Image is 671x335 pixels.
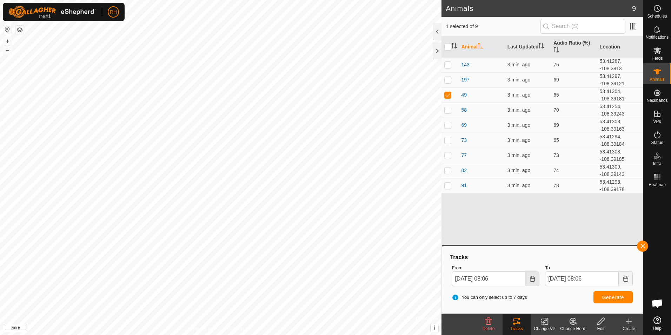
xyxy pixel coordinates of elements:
[553,152,559,158] span: 73
[597,163,643,178] td: 53.41309, -108.39143
[545,264,633,271] label: To
[3,46,12,54] button: –
[615,326,643,332] div: Create
[650,77,665,81] span: Animals
[651,56,663,60] span: Herds
[553,77,559,83] span: 69
[505,37,551,58] th: Last Updated
[587,326,615,332] div: Edit
[461,76,469,84] span: 197
[553,122,559,128] span: 69
[507,107,530,113] span: Sep 23, 2025, 8:02 AM
[653,162,661,166] span: Infra
[461,121,467,129] span: 69
[597,133,643,148] td: 53.41294, -108.39184
[646,98,667,103] span: Neckbands
[228,326,248,332] a: Contact Us
[452,264,539,271] label: From
[597,148,643,163] td: 53.41303, -108.39185
[540,19,625,34] input: Search (S)
[458,37,504,58] th: Animal
[602,295,624,300] span: Generate
[597,57,643,72] td: 53.41287, -108.3913
[597,103,643,118] td: 53.41254, -108.39243
[647,14,667,18] span: Schedules
[461,182,467,189] span: 91
[8,6,96,18] img: Gallagher Logo
[461,152,467,159] span: 77
[646,35,669,39] span: Notifications
[538,44,544,50] p-sorticon: Activate to sort
[434,325,435,331] span: i
[507,167,530,173] span: Sep 23, 2025, 8:02 AM
[452,294,527,301] span: You can only select up to 7 days
[553,48,559,53] p-sorticon: Activate to sort
[461,61,469,68] span: 143
[593,291,633,303] button: Generate
[649,183,666,187] span: Heatmap
[553,183,559,188] span: 78
[597,37,643,58] th: Location
[619,271,633,286] button: Choose Date
[553,92,559,98] span: 65
[461,167,467,174] span: 82
[446,4,632,13] h2: Animals
[559,326,587,332] div: Change Herd
[531,326,559,332] div: Change VP
[483,326,495,331] span: Delete
[110,8,117,16] span: RH
[15,26,24,34] button: Map Layers
[553,137,559,143] span: 65
[651,140,663,145] span: Status
[451,44,457,50] p-sorticon: Activate to sort
[507,122,530,128] span: Sep 23, 2025, 8:02 AM
[643,314,671,333] a: Help
[431,324,438,332] button: i
[461,91,467,99] span: 49
[193,326,219,332] a: Privacy Policy
[461,137,467,144] span: 73
[478,44,483,50] p-sorticon: Activate to sort
[597,72,643,87] td: 53.41297, -108.39121
[647,293,668,314] div: Open chat
[507,137,530,143] span: Sep 23, 2025, 8:02 AM
[461,106,467,114] span: 58
[597,87,643,103] td: 53.41304, -108.39181
[632,3,636,14] span: 9
[653,119,661,124] span: VPs
[449,253,636,262] div: Tracks
[507,183,530,188] span: Sep 23, 2025, 8:02 AM
[507,92,530,98] span: Sep 23, 2025, 8:02 AM
[446,23,540,30] span: 1 selected of 9
[551,37,597,58] th: Audio Ratio (%)
[507,152,530,158] span: Sep 23, 2025, 8:02 AM
[3,37,12,45] button: +
[553,167,559,173] span: 74
[553,107,559,113] span: 70
[553,62,559,67] span: 75
[507,77,530,83] span: Sep 23, 2025, 8:02 AM
[507,62,530,67] span: Sep 23, 2025, 8:02 AM
[597,118,643,133] td: 53.41303, -108.39163
[653,326,662,330] span: Help
[525,271,539,286] button: Choose Date
[597,178,643,193] td: 53.41293, -108.39178
[503,326,531,332] div: Tracks
[3,25,12,34] button: Reset Map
